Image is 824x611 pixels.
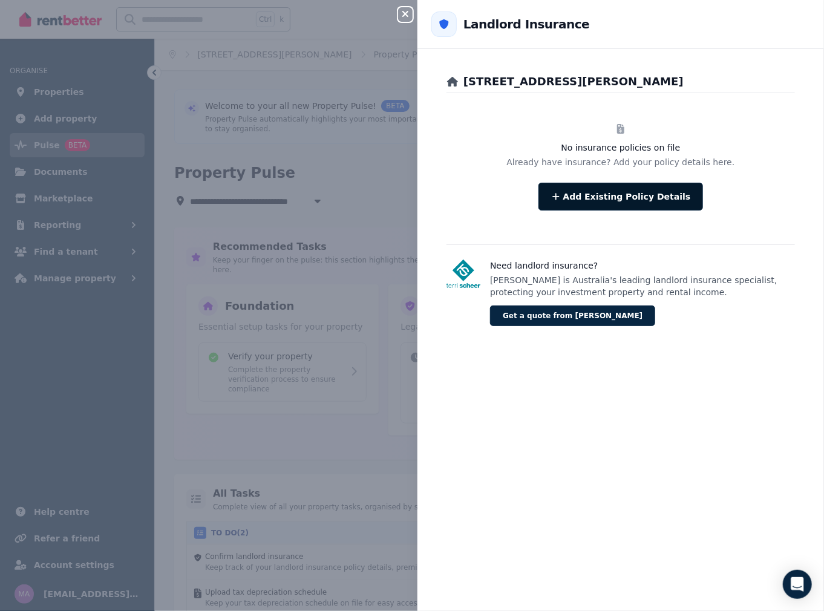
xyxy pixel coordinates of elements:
[446,156,795,168] p: Already have insurance? Add your policy details here.
[490,305,655,326] button: Get a quote from [PERSON_NAME]
[446,260,480,289] img: Terri Scheer
[490,260,795,272] h3: Need landlord insurance?
[538,183,704,211] button: Add Existing Policy Details
[783,570,812,599] div: Open Intercom Messenger
[490,274,795,298] p: [PERSON_NAME] is Australia's leading landlord insurance specialist, protecting your investment pr...
[463,73,684,90] h2: [STREET_ADDRESS][PERSON_NAME]
[463,16,589,33] h2: Landlord Insurance
[446,142,795,154] h3: No insurance policies on file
